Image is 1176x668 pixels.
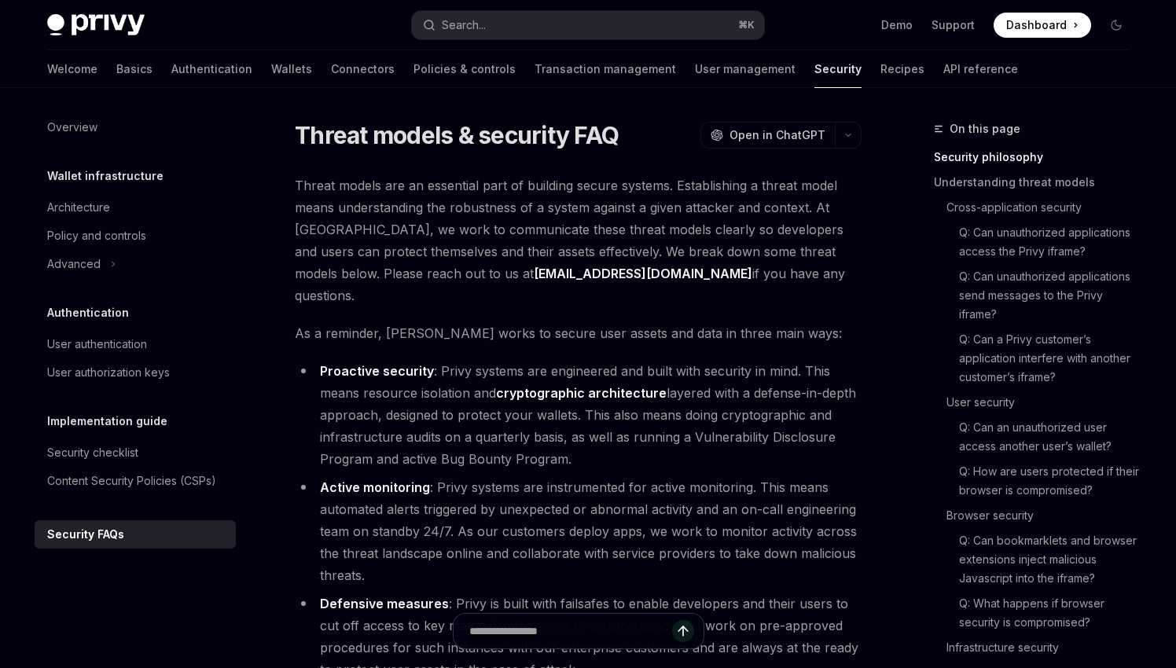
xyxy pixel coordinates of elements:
a: User authorization keys [35,358,236,387]
span: Threat models are an essential part of building secure systems. Establishing a threat model means... [295,174,862,306]
a: Security philosophy [934,145,1141,170]
a: Security checklist [35,439,236,467]
a: Dashboard [994,13,1091,38]
div: Search... [442,16,486,35]
a: Q: How are users protected if their browser is compromised? [959,459,1141,503]
li: : Privy systems are engineered and built with security in mind. This means resource isolation and... [295,360,862,470]
div: Policy and controls [47,226,146,245]
span: ⌘ K [738,19,755,31]
div: Overview [47,118,97,137]
a: Basics [116,50,153,88]
a: Transaction management [535,50,676,88]
a: cryptographic architecture [496,385,667,402]
div: User authentication [47,335,147,354]
a: Authentication [171,50,252,88]
a: Q: Can unauthorized applications send messages to the Privy iframe? [959,264,1141,327]
a: User management [695,50,796,88]
a: Architecture [35,193,236,222]
div: User authorization keys [47,363,170,382]
a: Recipes [880,50,924,88]
a: Q: Can a Privy customer’s application interfere with another customer’s iframe? [959,327,1141,390]
span: As a reminder, [PERSON_NAME] works to secure user assets and data in three main ways: [295,322,862,344]
a: API reference [943,50,1018,88]
strong: Active monitoring [320,479,430,495]
button: Toggle dark mode [1104,13,1129,38]
button: Open in ChatGPT [700,122,835,149]
a: Policy and controls [35,222,236,250]
h5: Authentication [47,303,129,322]
a: Security [814,50,862,88]
button: Search...⌘K [412,11,764,39]
a: Q: Can unauthorized applications access the Privy iframe? [959,220,1141,264]
a: Cross-application security [946,195,1141,220]
a: [EMAIL_ADDRESS][DOMAIN_NAME] [534,266,752,282]
a: Q: Can an unauthorized user access another user’s wallet? [959,415,1141,459]
div: Security checklist [47,443,138,462]
img: dark logo [47,14,145,36]
a: Overview [35,113,236,141]
a: Browser security [946,503,1141,528]
strong: Proactive security [320,363,434,379]
a: Wallets [271,50,312,88]
a: Understanding threat models [934,170,1141,195]
div: Architecture [47,198,110,217]
a: Security FAQs [35,520,236,549]
a: Policies & controls [413,50,516,88]
a: Demo [881,17,913,33]
span: On this page [950,119,1020,138]
a: Welcome [47,50,97,88]
button: Send message [672,620,694,642]
span: Open in ChatGPT [729,127,825,143]
a: Q: Can bookmarklets and browser extensions inject malicious Javascript into the iframe? [959,528,1141,591]
a: Content Security Policies (CSPs) [35,467,236,495]
li: : Privy systems are instrumented for active monitoring. This means automated alerts triggered by ... [295,476,862,586]
h5: Implementation guide [47,412,167,431]
span: Dashboard [1006,17,1067,33]
a: Connectors [331,50,395,88]
div: Security FAQs [47,525,124,544]
h1: Threat models & security FAQ [295,121,619,149]
a: Infrastructure security [946,635,1141,660]
h5: Wallet infrastructure [47,167,164,185]
strong: Defensive measures [320,596,449,611]
a: User security [946,390,1141,415]
div: Content Security Policies (CSPs) [47,472,216,490]
div: Advanced [47,255,101,273]
a: User authentication [35,330,236,358]
a: Support [932,17,975,33]
a: Q: What happens if browser security is compromised? [959,591,1141,635]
